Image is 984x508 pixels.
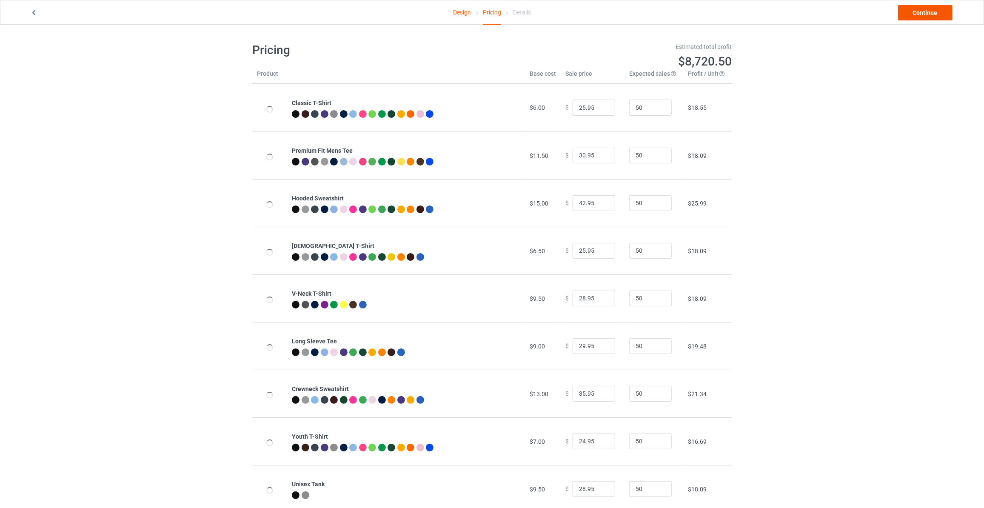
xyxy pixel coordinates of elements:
[453,0,471,24] a: Design
[688,200,707,207] span: $25.99
[565,200,569,206] span: $
[688,104,707,111] span: $18.55
[530,200,548,207] span: $15.00
[688,248,707,254] span: $18.09
[292,290,331,297] b: V-Neck T-Shirt
[330,110,338,118] img: heather_texture.png
[530,486,545,493] span: $9.50
[688,438,707,445] span: $16.69
[688,343,707,350] span: $19.48
[688,391,707,397] span: $21.34
[561,69,625,84] th: Sale price
[483,0,501,25] div: Pricing
[683,69,732,84] th: Profit / Unit
[530,104,545,111] span: $6.00
[565,295,569,302] span: $
[688,295,707,302] span: $18.09
[898,5,953,20] a: Continue
[292,195,344,202] b: Hooded Sweatshirt
[292,147,353,154] b: Premium Fit Mens Tee
[498,43,732,51] div: Estimated total profit
[625,69,683,84] th: Expected sales
[565,438,569,445] span: $
[565,152,569,159] span: $
[688,152,707,159] span: $18.09
[292,100,331,106] b: Classic T-Shirt
[513,0,531,24] div: Details
[530,438,545,445] span: $7.00
[292,243,374,249] b: [DEMOGRAPHIC_DATA] T-Shirt
[252,69,287,84] th: Product
[530,295,545,302] span: $9.50
[525,69,561,84] th: Base cost
[565,247,569,254] span: $
[530,248,545,254] span: $6.50
[530,152,548,159] span: $11.50
[292,338,337,345] b: Long Sleeve Tee
[330,444,338,451] img: heather_texture.png
[565,390,569,397] span: $
[292,433,328,440] b: Youth T-Shirt
[688,486,707,493] span: $18.09
[292,481,325,488] b: Unisex Tank
[321,158,328,166] img: heather_texture.png
[530,343,545,350] span: $9.00
[302,491,309,499] img: heather_texture.png
[565,485,569,492] span: $
[565,342,569,349] span: $
[252,43,486,58] h1: Pricing
[565,104,569,111] span: $
[530,391,548,397] span: $13.00
[678,54,732,68] span: $8,720.50
[292,385,349,392] b: Crewneck Sweatshirt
